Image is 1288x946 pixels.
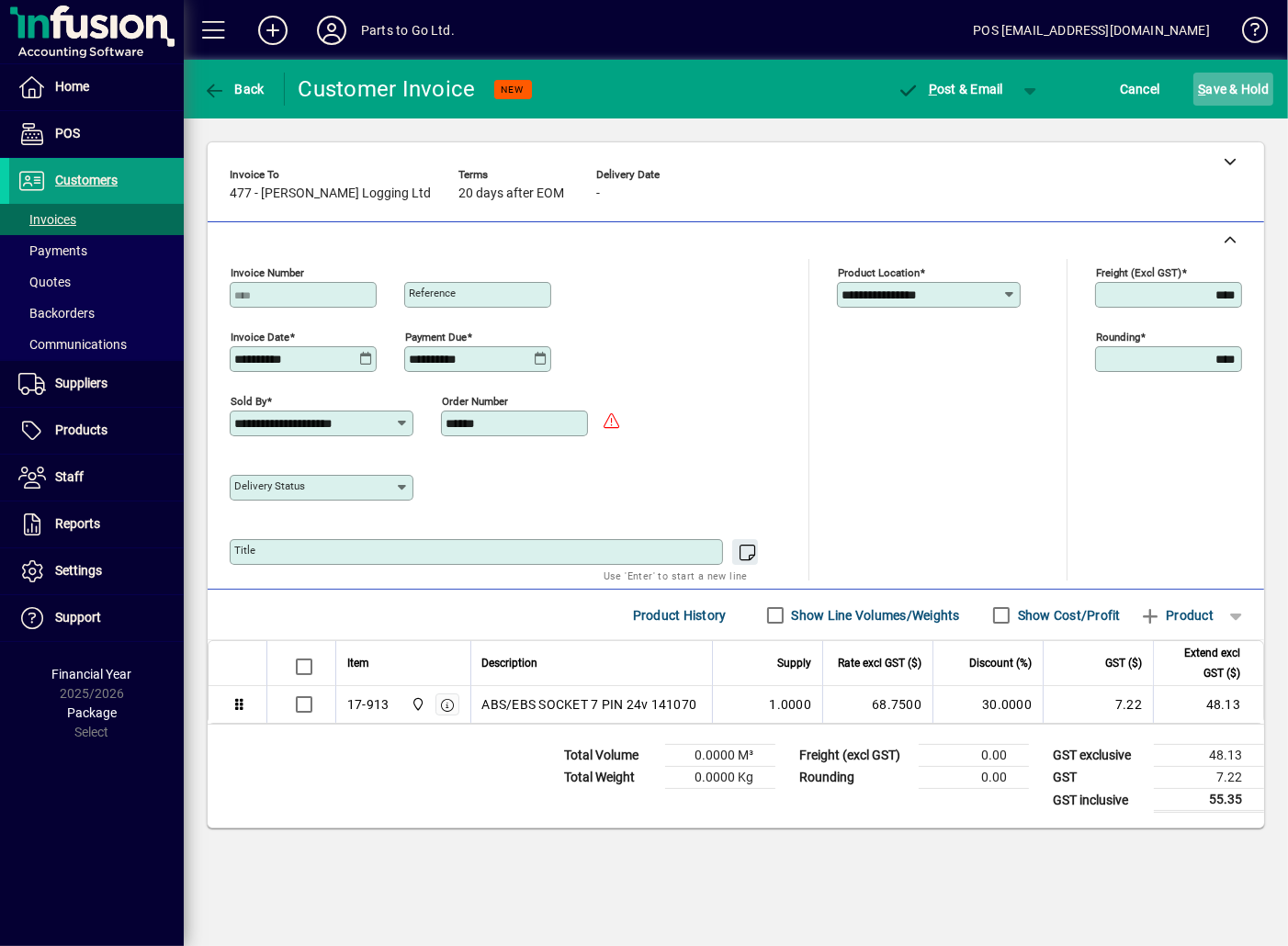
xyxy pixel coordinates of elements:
[18,337,127,352] span: Communications
[55,422,107,437] span: Products
[777,653,811,673] span: Supply
[55,79,89,94] span: Home
[361,16,455,45] div: Parts to Go Ltd.
[9,595,184,641] a: Support
[9,111,184,157] a: POS
[203,82,265,96] span: Back
[9,329,184,360] a: Communications
[9,204,184,235] a: Invoices
[1120,74,1160,104] span: Cancel
[1105,653,1142,673] span: GST ($)
[919,767,1029,789] td: 0.00
[406,694,427,715] span: DAE - Bulk Store
[482,653,538,673] span: Description
[1130,599,1223,632] button: Product
[790,745,919,767] td: Freight (excl GST)
[770,695,812,714] span: 1.0000
[18,243,87,258] span: Payments
[9,548,184,594] a: Settings
[55,516,100,531] span: Reports
[1044,745,1154,767] td: GST exclusive
[1044,789,1154,812] td: GST inclusive
[9,266,184,298] a: Quotes
[347,653,369,673] span: Item
[1153,686,1263,723] td: 48.13
[458,186,564,201] span: 20 days after EOM
[198,73,269,106] button: Back
[1096,266,1181,279] mat-label: Freight (excl GST)
[67,705,117,720] span: Package
[243,14,302,47] button: Add
[9,298,184,329] a: Backorders
[969,653,1032,673] span: Discount (%)
[1198,74,1269,104] span: ave & Hold
[834,695,921,714] div: 68.7500
[838,266,920,279] mat-label: Product location
[347,695,390,714] div: 17-913
[973,16,1210,45] div: POS [EMAIL_ADDRESS][DOMAIN_NAME]
[1139,601,1214,630] span: Product
[55,469,84,484] span: Staff
[1154,745,1264,767] td: 48.13
[9,455,184,501] a: Staff
[555,745,665,767] td: Total Volume
[788,606,960,625] label: Show Line Volumes/Weights
[919,745,1029,767] td: 0.00
[55,173,118,187] span: Customers
[18,275,71,289] span: Quotes
[626,599,734,632] button: Product History
[887,73,1012,106] button: Post & Email
[1154,789,1264,812] td: 55.35
[665,745,775,767] td: 0.0000 M³
[932,686,1043,723] td: 30.0000
[231,395,266,408] mat-label: Sold by
[231,266,304,279] mat-label: Invoice number
[1228,4,1265,63] a: Knowledge Base
[1043,686,1153,723] td: 7.22
[633,601,727,630] span: Product History
[897,82,1003,96] span: ost & Email
[9,64,184,110] a: Home
[52,667,132,681] span: Financial Year
[234,479,305,492] mat-label: Delivery status
[1154,767,1264,789] td: 7.22
[929,82,937,96] span: P
[1193,73,1273,106] button: Save & Hold
[18,212,76,227] span: Invoices
[230,186,431,201] span: 477 - [PERSON_NAME] Logging Ltd
[1198,82,1205,96] span: S
[790,767,919,789] td: Rounding
[9,235,184,266] a: Payments
[442,395,508,408] mat-label: Order number
[1014,606,1121,625] label: Show Cost/Profit
[405,331,467,343] mat-label: Payment due
[665,767,775,789] td: 0.0000 Kg
[409,287,456,299] mat-label: Reference
[482,695,697,714] span: ABS/EBS SOCKET 7 PIN 24v 141070
[55,563,102,578] span: Settings
[18,306,95,321] span: Backorders
[302,14,361,47] button: Profile
[231,331,289,343] mat-label: Invoice date
[555,767,665,789] td: Total Weight
[184,73,285,106] app-page-header-button: Back
[9,501,184,547] a: Reports
[1115,73,1165,106] button: Cancel
[9,408,184,454] a: Products
[604,565,748,586] mat-hint: Use 'Enter' to start a new line
[55,376,107,390] span: Suppliers
[9,361,184,407] a: Suppliers
[1165,643,1240,683] span: Extend excl GST ($)
[596,186,600,201] span: -
[1096,331,1140,343] mat-label: Rounding
[838,653,921,673] span: Rate excl GST ($)
[1044,767,1154,789] td: GST
[299,74,476,104] div: Customer Invoice
[234,544,255,557] mat-label: Title
[502,84,525,96] span: NEW
[55,126,80,141] span: POS
[55,610,101,625] span: Support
